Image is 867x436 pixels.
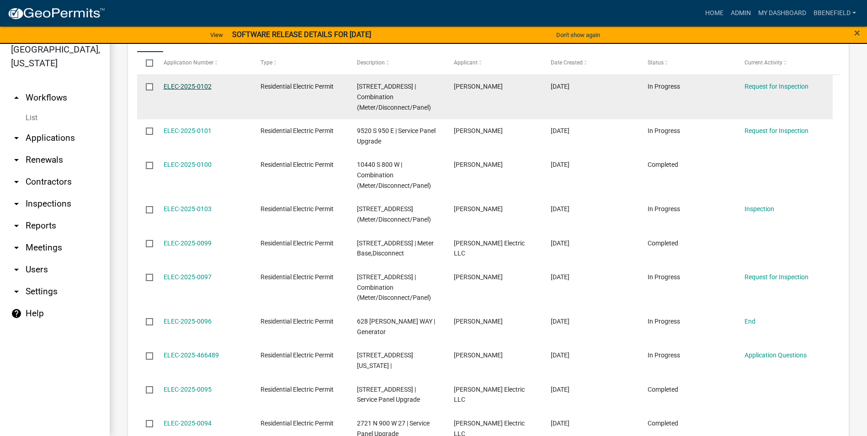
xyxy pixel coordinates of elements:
a: ELEC-2025-0100 [164,161,212,168]
span: Completed [648,161,678,168]
i: arrow_drop_down [11,286,22,297]
span: In Progress [648,127,680,134]
span: 303 E 6TH ST | Service Panel Upgrade [357,386,420,404]
button: Don't show again [553,27,604,43]
span: Residential Electric Permit [261,420,334,427]
datatable-header-cell: Select [137,52,154,74]
span: × [854,27,860,39]
span: Residential Electric Permit [261,273,334,281]
span: 08/29/2025 [551,127,569,134]
span: In Progress [648,273,680,281]
span: 08/20/2025 [551,318,569,325]
a: ELEC-2025-466489 [164,351,219,359]
datatable-header-cell: Current Activity [736,52,833,74]
i: arrow_drop_down [11,198,22,209]
a: Inspection [745,205,774,213]
a: My Dashboard [755,5,810,22]
span: Residential Electric Permit [261,127,334,134]
button: Close [854,27,860,38]
span: Residential Electric Permit [261,83,334,90]
span: Residential Electric Permit [261,318,334,325]
i: arrow_drop_up [11,92,22,103]
strong: SOFTWARE RELEASE DETAILS FOR [DATE] [232,30,371,39]
a: Application Questions [745,351,807,359]
span: Residential Electric Permit [261,205,334,213]
span: 08/25/2025 [551,161,569,168]
a: View [207,27,227,43]
a: ELEC-2025-0094 [164,420,212,427]
a: ELEC-2025-0101 [164,127,212,134]
datatable-header-cell: Description [348,52,445,74]
datatable-header-cell: Application Number [154,52,251,74]
span: 628 WES WAY | Generator [357,318,435,335]
a: BBenefield [810,5,860,22]
span: Completed [648,239,678,247]
span: Applicant [454,59,478,66]
span: Residential Electric Permit [261,386,334,393]
i: arrow_drop_down [11,133,22,144]
span: Christopher Biddle [454,83,503,90]
span: 1104 E 49TH ST | Meter Base,Disconnect [357,239,434,257]
span: Completed [648,420,678,427]
datatable-header-cell: Type [251,52,348,74]
span: 138 N MAIN ST | Combination (Meter/Disconnect/Panel) [357,83,431,111]
span: Landon Harbert [454,351,503,359]
span: Residential Electric Permit [261,351,334,359]
a: ELEC-2025-0096 [164,318,212,325]
a: ELEC-2025-0102 [164,83,212,90]
a: Request for Inspection [745,83,808,90]
span: Status [648,59,664,66]
span: 08/25/2025 [551,205,569,213]
span: 10440 S 800 W | Combination (Meter/Disconnect/Panel) [357,161,431,189]
a: Home [702,5,727,22]
a: ELEC-2025-0103 [164,205,212,213]
span: 08/19/2025 [551,386,569,393]
span: Current Activity [745,59,782,66]
a: ELEC-2025-0097 [164,273,212,281]
span: In Progress [648,351,680,359]
datatable-header-cell: Applicant [445,52,542,74]
span: 723 E MADISON ST | Combination (Meter/Disconnect/Panel) [357,273,431,302]
span: 08/20/2025 [551,351,569,359]
span: Date Created [551,59,583,66]
span: Completed [648,386,678,393]
a: ELEC-2025-0095 [164,386,212,393]
span: Residential Electric Permit [261,161,334,168]
span: Description [357,59,385,66]
span: Nolan Baker [454,161,503,168]
a: Request for Inspection [745,273,808,281]
i: arrow_drop_down [11,220,22,231]
datatable-header-cell: Status [639,52,736,74]
a: ELEC-2025-0099 [164,239,212,247]
span: Carl Burman Electric LLC [454,239,525,257]
span: Carl Burman Electric LLC [454,386,525,404]
a: Request for Inspection [745,127,808,134]
span: 08/19/2025 [551,420,569,427]
span: Levi Biggs [454,318,503,325]
span: Residential Electric Permit [261,239,334,247]
i: help [11,308,22,319]
i: arrow_drop_down [11,154,22,165]
span: Austin Billings [454,205,503,213]
span: 3104 S WASHINGTON ST | [357,351,413,369]
span: 08/25/2025 [551,239,569,247]
span: Type [261,59,272,66]
span: In Progress [648,83,680,90]
span: 9520 S 950 E | Service Panel Upgrade [357,127,436,145]
a: End [745,318,755,325]
a: Admin [727,5,755,22]
i: arrow_drop_down [11,176,22,187]
span: In Progress [648,318,680,325]
i: arrow_drop_down [11,242,22,253]
i: arrow_drop_down [11,264,22,275]
span: In Progress [648,205,680,213]
span: 08/21/2025 [551,273,569,281]
span: Christopher Biddle [454,127,503,134]
datatable-header-cell: Date Created [542,52,639,74]
span: 08/29/2025 [551,83,569,90]
span: Application Number [164,59,213,66]
span: Nolan Baker [454,273,503,281]
span: 419 N MERIDIAN ST | Combination (Meter/Disconnect/Panel) [357,205,431,223]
